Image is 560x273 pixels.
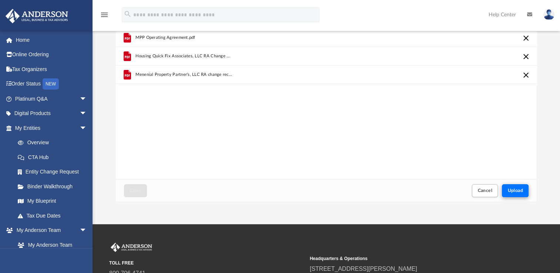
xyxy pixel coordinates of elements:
a: Binder Walkthrough [10,179,98,194]
span: arrow_drop_down [80,121,94,136]
a: My Anderson Teamarrow_drop_down [5,223,94,238]
button: Upload [502,184,529,197]
a: [STREET_ADDRESS][PERSON_NAME] [310,266,417,272]
a: Overview [10,135,98,150]
small: Headquarters & Operations [310,255,505,262]
a: menu [100,14,109,19]
div: NEW [43,78,59,90]
i: search [124,10,132,18]
a: Home [5,33,98,47]
a: Online Ordering [5,47,98,62]
a: Tax Organizers [5,62,98,77]
a: Digital Productsarrow_drop_down [5,106,98,121]
span: arrow_drop_down [80,91,94,107]
span: arrow_drop_down [80,106,94,121]
button: Cancel this upload [522,71,530,80]
span: MPP Operating Agreement.pdf [135,35,195,40]
a: CTA Hub [10,150,98,165]
img: Anderson Advisors Platinum Portal [109,243,154,252]
i: menu [100,10,109,19]
button: Close [124,184,147,197]
button: Cancel this upload [522,34,530,43]
a: Platinum Q&Aarrow_drop_down [5,91,98,106]
a: My Anderson Team [10,237,91,252]
small: TOLL FREE [109,260,305,266]
a: Order StatusNEW [5,77,98,92]
a: My Entitiesarrow_drop_down [5,121,98,135]
span: Cancel [477,188,492,193]
a: Tax Due Dates [10,208,98,223]
img: Anderson Advisors Platinum Portal [3,9,70,23]
button: Cancel this upload [522,52,530,61]
span: Close [130,188,141,193]
a: My Blueprint [10,194,94,209]
img: User Pic [543,9,554,20]
button: Cancel [472,184,498,197]
a: Entity Change Request [10,165,98,179]
span: arrow_drop_down [80,223,94,238]
span: Menenial Property Partner's, LLC RA change receipt 2018 (1).pdf [135,72,233,77]
span: Housing Quick Fix Associates, LLC RA Change Receipt 2018.pdf [135,53,233,58]
span: Upload [507,188,523,193]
